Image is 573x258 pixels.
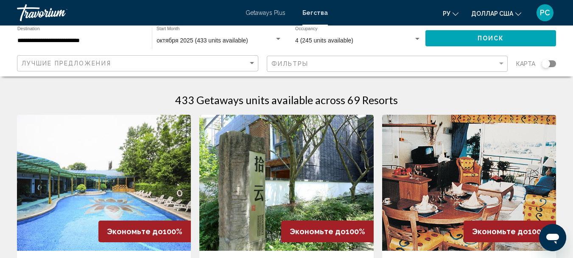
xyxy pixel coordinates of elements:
[199,115,373,251] img: DA10E01L.jpg
[17,115,191,251] img: DA10O01L.jpg
[382,115,556,251] img: 5719I01X.jpg
[22,60,111,67] span: Лучшие предложения
[472,227,528,236] span: Экономьте до
[443,10,450,17] font: ру
[302,9,328,16] a: Бегства
[281,221,374,242] div: 100%
[464,221,556,242] div: 100%
[271,60,309,67] span: Фильтры
[516,58,535,70] span: карта
[157,37,248,44] span: октября 2025 (433 units available)
[175,94,398,106] h1: 433 Getaways units available across 69 Resorts
[295,37,353,44] span: 4 (245 units available)
[107,227,163,236] span: Экономьте до
[267,55,508,73] button: Filter
[98,221,191,242] div: 100%
[534,4,556,22] button: Меню пользователя
[478,35,504,42] span: Поиск
[17,4,237,21] a: Травориум
[443,7,458,20] button: Изменить язык
[425,30,556,46] button: Поиск
[246,9,285,16] a: Getaways Plus
[290,227,346,236] span: Экономьте до
[471,10,513,17] font: доллар США
[540,8,550,17] font: РС
[471,7,521,20] button: Изменить валюту
[539,224,566,251] iframe: Кнопка запуска окна обмена сообщениями
[22,60,256,67] mat-select: Sort by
